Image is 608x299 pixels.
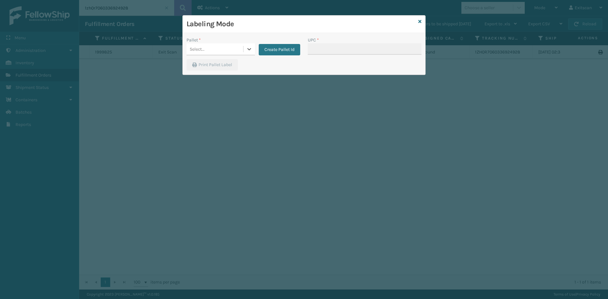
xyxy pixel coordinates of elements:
[190,46,205,53] div: Select...
[308,37,319,43] label: UPC
[187,19,416,29] h3: Labeling Mode
[187,59,238,71] button: Print Pallet Label
[187,37,201,43] label: Pallet
[259,44,300,55] button: Create Pallet Id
